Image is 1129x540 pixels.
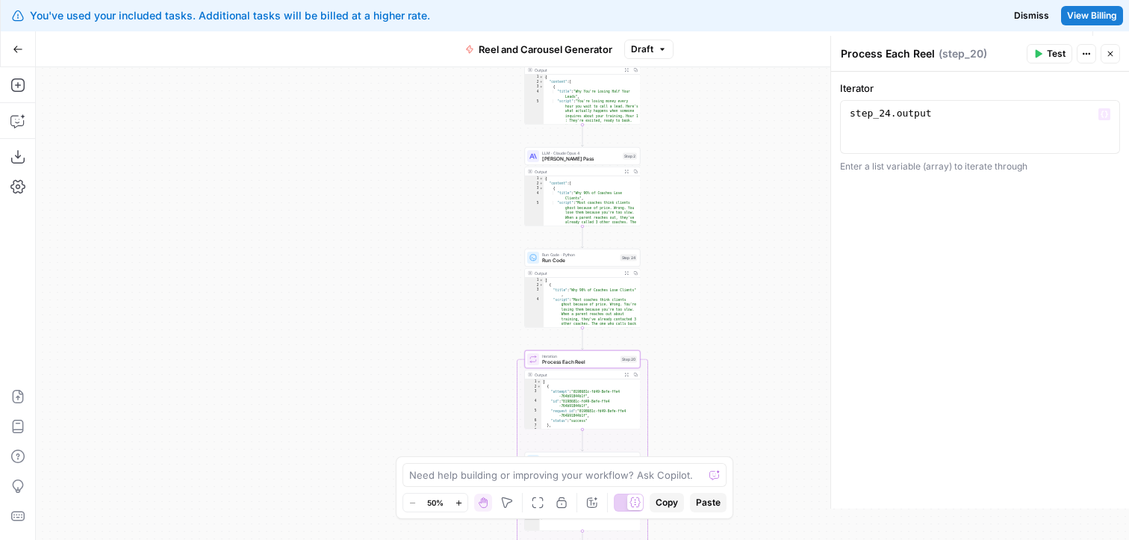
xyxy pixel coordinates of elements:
[525,288,544,297] div: 3
[525,84,544,90] div: 3
[479,42,612,57] span: Reel and Carousel Generator
[539,75,544,80] span: Toggle code folding, rows 1 through 110
[525,80,544,85] div: 2
[539,278,544,283] span: Toggle code folding, rows 1 through 119
[537,379,541,385] span: Toggle code folding, rows 1 through 68
[542,252,618,258] span: Run Code · Python
[525,181,544,187] div: 2
[537,385,541,390] span: Toggle code folding, rows 2 through 7
[525,147,641,226] div: LLM · Claude Opus 4[PERSON_NAME] PassStep 2Output{ "content":[ { "title":"Why 90% of Coaches Lose...
[535,169,620,175] div: Output
[840,81,1120,96] label: Iterator
[1061,6,1123,25] a: View Billing
[624,40,674,59] button: Draft
[1014,9,1049,22] span: Dismiss
[525,176,544,181] div: 1
[525,249,641,328] div: Run Code · PythonRun CodeStep 24Output[ { "title":"Why 90% of Coaches Lose Clients" , "script":"M...
[525,297,544,351] div: 4
[539,84,544,90] span: Toggle code folding, rows 3 through 13
[840,160,1120,173] div: Enter a list variable (array) to iterate through
[535,270,620,276] div: Output
[1008,6,1055,25] button: Dismiss
[582,429,584,451] g: Edge from step_20 to step_22
[525,452,641,531] div: Call APISend Reel to WebhookStep 22Output{ "attempt":"0198681d-00cb-ad67-5b5e -1047b4bbd425", "id...
[542,155,620,163] span: [PERSON_NAME] Pass
[525,90,544,99] div: 4
[525,46,641,125] div: Output{ "content":[ { "title":"Why You're Losing Half Your Leads", "script":"You're losing money ...
[539,186,544,191] span: Toggle code folding, rows 3 through 13
[542,353,618,359] span: Iteration
[582,125,584,146] g: Edge from step_1 to step_2
[1027,44,1072,63] button: Test
[525,423,541,429] div: 7
[542,150,620,156] span: LLM · Claude Opus 4
[525,283,544,288] div: 2
[650,493,684,512] button: Copy
[525,75,544,80] div: 1
[525,350,641,429] div: IterationProcess Each ReelStep 20Output[ { "attempt":"0198681c-fd49-8efe-ffe4 -764b91844b1f", "id...
[427,497,444,509] span: 50%
[525,191,544,201] div: 4
[696,496,721,509] span: Paste
[525,186,544,191] div: 3
[525,428,541,433] div: 8
[631,43,653,56] span: Draft
[1067,9,1117,22] span: View Billing
[582,226,584,248] g: Edge from step_2 to step_24
[525,399,541,409] div: 4
[537,428,541,433] span: Toggle code folding, rows 8 through 13
[623,153,637,160] div: Step 2
[621,255,638,261] div: Step 24
[535,67,620,73] div: Output
[582,328,584,350] g: Edge from step_24 to step_20
[12,8,716,23] div: You've used your included tasks. Additional tasks will be billed at a higher rate.
[525,389,541,399] div: 3
[539,181,544,187] span: Toggle code folding, rows 2 through 120
[542,257,618,264] span: Run Code
[525,379,541,385] div: 1
[690,493,727,512] button: Paste
[535,372,620,378] div: Output
[539,283,544,288] span: Toggle code folding, rows 2 through 12
[542,455,618,461] span: Call API
[525,385,541,390] div: 2
[525,201,544,249] div: 5
[525,409,541,418] div: 5
[539,176,544,181] span: Toggle code folding, rows 1 through 121
[939,46,987,61] span: ( step_20 )
[525,99,544,163] div: 5
[542,359,618,366] span: Process Each Reel
[539,80,544,85] span: Toggle code folding, rows 2 through 109
[621,356,637,363] div: Step 20
[456,37,621,61] button: Reel and Carousel Generator
[525,418,541,423] div: 6
[1047,47,1066,60] span: Test
[841,46,935,61] textarea: Process Each Reel
[656,496,678,509] span: Copy
[525,278,544,283] div: 1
